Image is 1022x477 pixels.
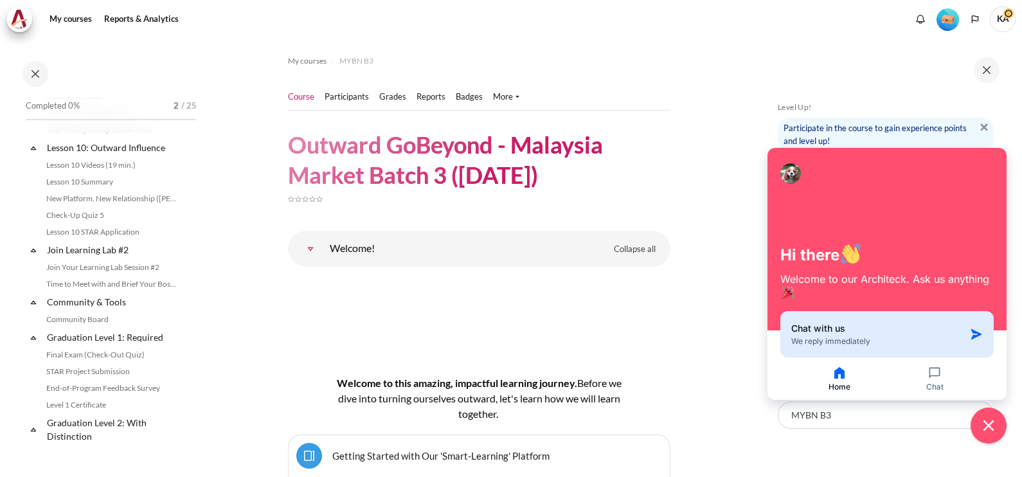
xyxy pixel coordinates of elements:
[42,347,183,363] a: Final Exam (Check-Out Quiz)
[100,6,183,32] a: Reports & Analytics
[911,10,930,29] div: Show notification window with no new notifications
[577,377,584,389] span: B
[42,174,183,190] a: Lesson 10 Summary
[27,244,40,256] span: Collapse
[417,91,445,104] a: Reports
[45,328,183,346] a: Graduation Level 1: Required
[980,123,988,131] img: Dismiss notice
[937,7,959,31] div: Level #1
[298,236,323,262] a: Welcome!
[10,10,28,29] img: Architeck
[42,364,183,379] a: STAR Project Submission
[42,260,183,275] a: Join Your Learning Lab Session #2
[288,53,327,69] a: My courses
[181,100,197,113] span: / 25
[174,100,179,113] span: 2
[27,296,40,309] span: Collapse
[339,53,373,69] a: MYBN B3
[329,375,629,422] h4: Welcome to this amazing, impactful learning journey.
[26,100,80,113] span: Completed 0%
[338,377,622,420] span: efore we dive into turning ourselves outward, let's learn how we will learn together.
[980,121,988,131] a: Dismiss notice
[45,6,96,32] a: My courses
[42,276,183,292] a: Time to Meet with and Brief Your Boss #2
[493,91,519,104] a: More
[379,91,406,104] a: Grades
[42,397,183,413] a: Level 1 Certificate
[288,55,327,67] span: My courses
[45,241,183,258] a: Join Learning Lab #2
[931,7,964,31] a: Level #1
[332,449,550,462] a: Getting Started with Our 'Smart-Learning' Platform
[27,141,40,154] span: Collapse
[45,293,183,310] a: Community & Tools
[288,91,314,104] a: Course
[456,91,483,104] a: Badges
[965,10,985,29] button: Languages
[27,331,40,344] span: Collapse
[45,139,183,156] a: Lesson 10: Outward Influence
[45,414,183,445] a: Graduation Level 2: With Distinction
[42,191,183,206] a: New Platform, New Relationship ([PERSON_NAME]'s Story)
[990,6,1016,32] a: User menu
[937,8,959,31] img: Level #1
[6,6,39,32] a: Architeck Architeck
[614,243,656,256] span: Collapse all
[604,239,665,260] a: Collapse all
[339,55,373,67] span: MYBN B3
[990,6,1016,32] span: KA
[42,208,183,223] a: Check-Up Quiz 5
[778,118,994,152] div: Participate in the course to gain experience points and level up!
[42,157,183,173] a: Lesson 10 Videos (19 min.)
[325,91,369,104] a: Participants
[42,312,183,327] a: Community Board
[27,423,40,436] span: Collapse
[42,224,183,240] a: Lesson 10 STAR Application
[288,130,670,190] h1: Outward GoBeyond - Malaysia Market Batch 3 ([DATE])
[288,51,670,71] nav: Navigation bar
[42,381,183,396] a: End-of-Program Feedback Survey
[26,97,197,133] a: Completed 0% 2 / 25
[778,102,994,113] h5: Level Up!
